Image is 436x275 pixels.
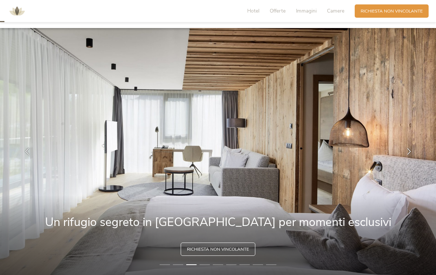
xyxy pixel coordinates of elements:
span: Hotel [247,7,259,14]
span: Immagini [296,7,317,14]
a: AMONTI & LUNARIS Wellnessresort [6,9,28,13]
span: Richiesta non vincolante [187,246,249,253]
span: Offerte [270,7,286,14]
span: Camere [327,7,344,14]
span: Richiesta non vincolante [361,8,423,14]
